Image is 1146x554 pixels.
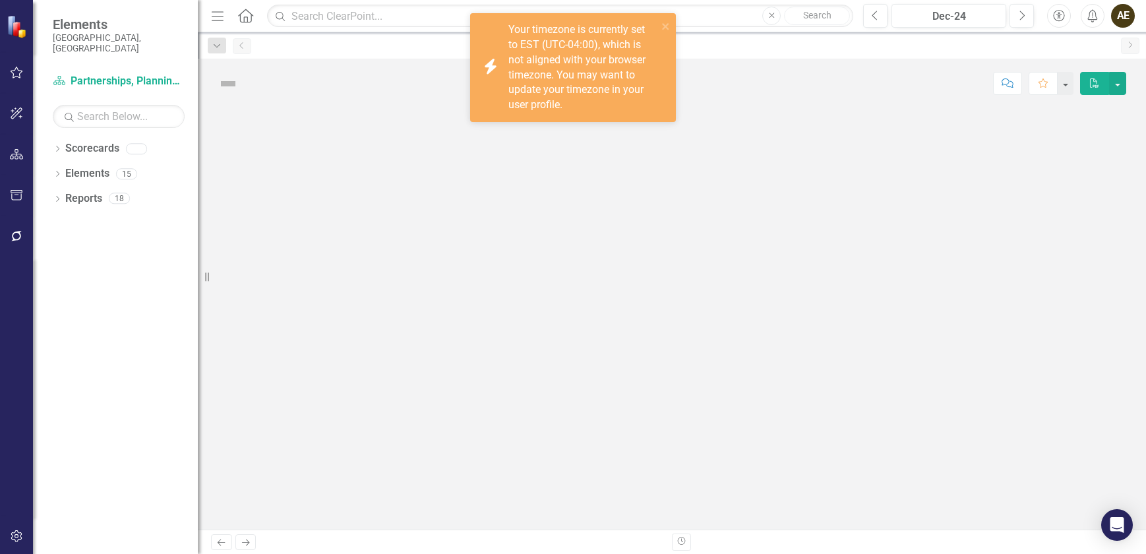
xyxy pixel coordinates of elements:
[1111,4,1135,28] button: AE
[53,74,185,89] a: Partnerships, Planning, and Community Health Promotions
[53,105,185,128] input: Search Below...
[5,14,30,39] img: ClearPoint Strategy
[661,18,671,34] button: close
[891,4,1006,28] button: Dec-24
[65,141,119,156] a: Scorecards
[65,166,109,181] a: Elements
[1101,509,1133,541] div: Open Intercom Messenger
[109,193,130,204] div: 18
[116,168,137,179] div: 15
[65,191,102,206] a: Reports
[53,32,185,54] small: [GEOGRAPHIC_DATA], [GEOGRAPHIC_DATA]
[803,10,831,20] span: Search
[784,7,850,25] button: Search
[53,16,185,32] span: Elements
[218,73,239,94] img: Not Defined
[896,9,1002,24] div: Dec-24
[508,22,657,113] div: Your timezone is currently set to EST (UTC-04:00), which is not aligned with your browser timezon...
[267,5,853,28] input: Search ClearPoint...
